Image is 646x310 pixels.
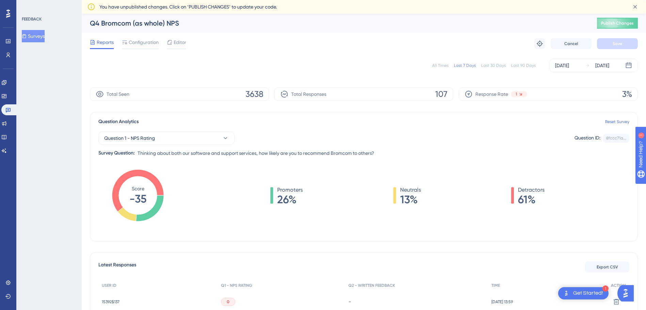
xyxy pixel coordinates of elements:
div: [DATE] [555,61,569,70]
div: Open Get Started! checklist, remaining modules: 1 [558,287,609,299]
span: Save [613,41,622,46]
button: Save [597,38,638,49]
span: 26% [277,194,303,205]
div: - [348,298,485,305]
span: USER ID [102,283,116,288]
div: Last 90 Days [511,63,536,68]
div: 1 [602,285,609,292]
span: Editor [174,38,186,46]
div: Question ID: [574,134,600,143]
div: Q4 Bromcom (as whole) NPS [90,18,580,28]
button: Surveys [22,30,45,42]
span: ACTION [611,283,626,288]
div: 1 [47,3,49,9]
iframe: UserGuiding AI Assistant Launcher [617,283,638,304]
div: [DATE] [595,61,609,70]
span: Latest Responses [98,261,136,273]
div: Last 7 Days [454,63,476,68]
span: You have unpublished changes. Click on ‘PUBLISH CHANGES’ to update your code. [99,3,277,11]
div: Survey Question: [98,149,135,157]
span: 13% [400,194,421,205]
span: 107 [435,89,447,100]
span: Response Rate [475,90,508,98]
tspan: Score [132,186,144,191]
span: Thinking about both our software and support services, how likely are you to recommend Bromcom to... [138,149,374,157]
button: Question 1 - NPS Rating [98,131,235,145]
div: FEEDBACK [22,16,42,22]
button: Publish Changes [597,18,638,29]
div: Last 30 Days [481,63,506,68]
span: Reports [97,38,114,46]
span: Total Seen [107,90,129,98]
span: Promoters [277,186,303,194]
tspan: -35 [129,192,146,205]
span: 3% [622,89,632,100]
span: Question Analytics [98,118,139,126]
span: Export CSV [597,264,618,270]
button: Export CSV [585,262,629,272]
span: 3638 [246,89,263,100]
span: Neutrals [400,186,421,194]
span: 15392$137 [102,299,120,305]
span: 61% [518,194,545,205]
div: All Times [432,63,448,68]
button: Cancel [551,38,592,49]
img: launcher-image-alternative-text [562,289,570,297]
div: Get Started! [573,290,603,297]
span: Question 1 - NPS Rating [104,134,155,142]
span: Q1 - NPS RATING [221,283,252,288]
div: 8fccc71a... [606,135,626,141]
span: Total Responses [291,90,326,98]
span: [DATE] 13:59 [491,299,513,305]
span: 0 [227,299,230,305]
span: Cancel [564,41,578,46]
span: Detractors [518,186,545,194]
span: Configuration [129,38,159,46]
span: Q2 - WRITTEN FEEDBACK [348,283,395,288]
span: TIME [491,283,500,288]
span: Need Help? [16,2,43,10]
a: Reset Survey [605,119,629,124]
span: 1 [516,91,517,97]
span: Publish Changes [601,20,634,26]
